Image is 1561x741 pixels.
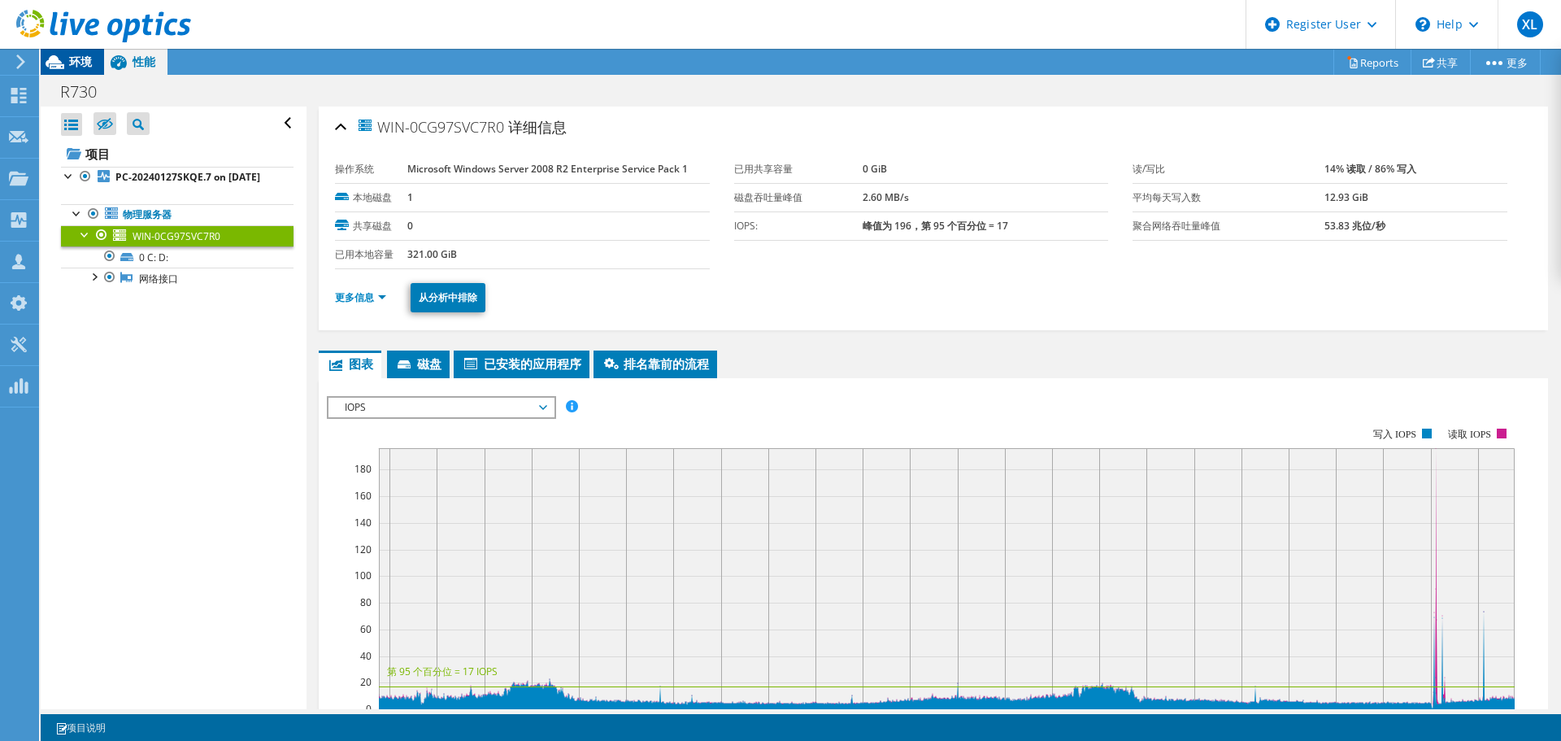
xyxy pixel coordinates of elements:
[337,398,546,417] span: IOPS
[360,649,372,663] text: 40
[1133,218,1324,234] label: 聚合网络吞吐量峰值
[1470,50,1541,75] a: 更多
[354,462,372,476] text: 180
[61,204,294,225] a: 物理服务器
[407,219,413,233] b: 0
[61,225,294,246] a: WIN-0CG97SVC7R0
[1324,219,1385,233] b: 53.83 兆位/秒
[863,219,1008,233] b: 峰值为 196，第 95 个百分位 = 17
[133,229,220,243] span: WIN-0CG97SVC7R0
[407,162,688,176] b: Microsoft Windows Server 2008 R2 Enterprise Service Pack 1
[1517,11,1543,37] span: XL
[387,665,498,678] text: 第 95 个百分位 = 17 IOPS
[863,162,887,176] b: 0 GiB
[407,190,413,204] b: 1
[407,247,457,261] b: 321.00 GiB
[734,161,863,177] label: 已用共享容量
[734,190,863,206] label: 磁盘吞吐量峰值
[1133,161,1324,177] label: 读/写比
[61,268,294,289] a: 网络接口
[335,161,407,177] label: 操作系统
[1324,162,1416,176] b: 14% 读取 / 86% 写入
[602,355,709,372] span: 排名靠前的流程
[1333,50,1411,75] a: Reports
[360,595,372,609] text: 80
[356,117,504,136] span: WIN-0CG97SVC7R0
[1415,17,1430,32] svg: \n
[335,290,386,304] a: 更多信息
[360,675,372,689] text: 20
[133,54,155,69] span: 性能
[508,117,567,137] span: 详细信息
[354,569,372,582] text: 100
[462,355,581,372] span: 已安装的应用程序
[395,355,441,372] span: 磁盘
[61,167,294,188] a: PC-20240127SKQE.7 on [DATE]
[863,190,909,204] b: 2.60 MB/s
[327,355,373,372] span: 图表
[335,218,407,234] label: 共享磁盘
[335,190,407,206] label: 本地磁盘
[1411,50,1471,75] a: 共享
[69,54,92,69] span: 环境
[115,170,260,184] b: PC-20240127SKQE.7 on [DATE]
[335,246,407,263] label: 已用本地容量
[61,141,294,167] a: 项目
[360,622,372,636] text: 60
[734,218,863,234] label: IOPS:
[53,83,122,101] h1: R730
[1133,190,1324,206] label: 平均每天写入数
[366,702,372,716] text: 0
[1373,429,1416,440] text: 写入 IOPS
[354,543,372,556] text: 120
[1324,190,1368,204] b: 12.93 GiB
[61,246,294,268] a: 0 C: D:
[44,717,117,738] a: 项目说明
[354,516,372,530] text: 140
[354,489,372,503] text: 160
[411,283,485,312] a: 从分析中排除
[1448,429,1491,440] text: 读取 IOPS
